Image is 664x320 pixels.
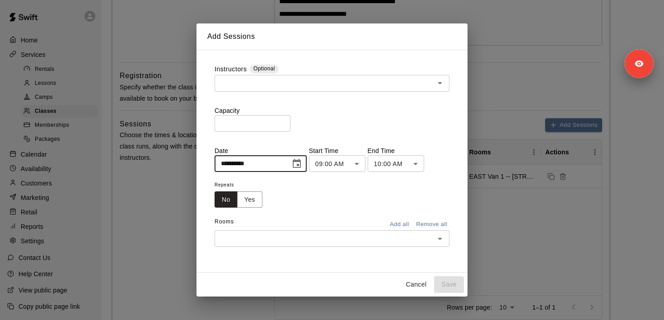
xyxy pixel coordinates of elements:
p: End Time [368,146,424,155]
p: Start Time [309,146,365,155]
p: Capacity [215,106,449,115]
p: Date [215,146,307,155]
div: 09:00 AM [309,155,365,172]
button: Open [434,232,446,245]
button: Cancel [402,276,430,293]
button: Add all [385,218,414,232]
span: Optional [253,65,275,72]
button: Open [434,77,446,89]
div: outlined button group [215,191,262,208]
button: No [215,191,238,208]
label: Instructors [215,65,247,75]
span: Rooms [215,218,234,225]
button: Choose date, selected date is Aug 13, 2025 [288,155,306,173]
span: Repeats [215,179,270,191]
div: 10:00 AM [368,155,424,172]
h2: Add Sessions [196,23,468,50]
button: Remove all [414,218,449,232]
button: Yes [237,191,262,208]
